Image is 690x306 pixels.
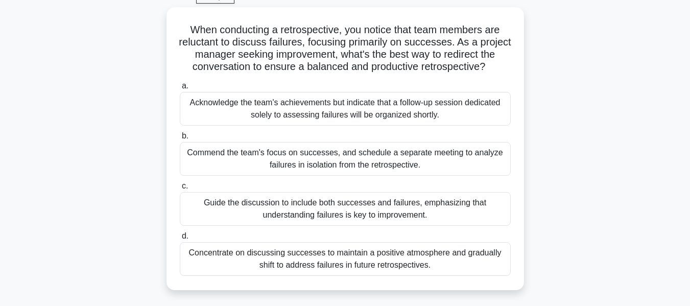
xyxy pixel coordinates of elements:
[180,92,511,126] div: Acknowledge the team's achievements but indicate that a follow-up session dedicated solely to ass...
[182,131,188,140] span: b.
[182,181,188,190] span: c.
[182,81,188,90] span: a.
[182,231,188,240] span: d.
[180,192,511,226] div: Guide the discussion to include both successes and failures, emphasizing that understanding failu...
[180,142,511,176] div: Commend the team's focus on successes, and schedule a separate meeting to analyze failures in iso...
[179,23,512,74] h5: When conducting a retrospective, you notice that team members are reluctant to discuss failures, ...
[180,242,511,276] div: Concentrate on discussing successes to maintain a positive atmosphere and gradually shift to addr...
